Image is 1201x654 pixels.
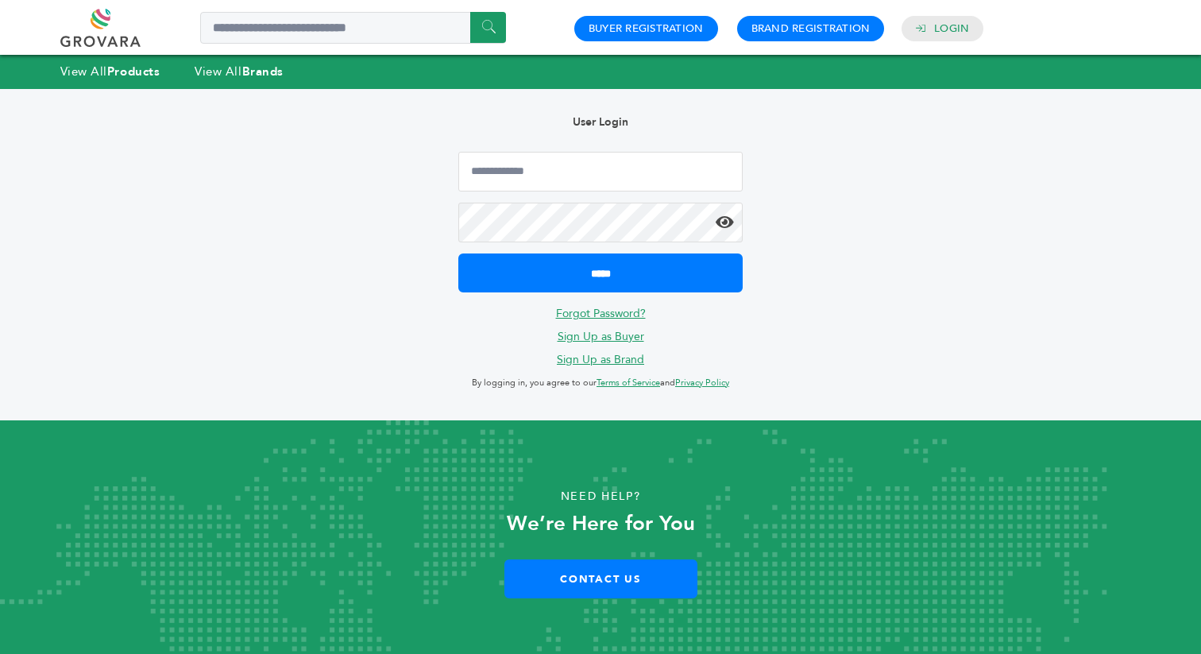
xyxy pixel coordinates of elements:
[60,485,1141,509] p: Need Help?
[504,559,697,598] a: Contact Us
[557,352,644,367] a: Sign Up as Brand
[195,64,284,79] a: View AllBrands
[107,64,160,79] strong: Products
[507,509,695,538] strong: We’re Here for You
[934,21,969,36] a: Login
[200,12,506,44] input: Search a product or brand...
[458,152,743,192] input: Email Address
[751,21,871,36] a: Brand Registration
[573,114,628,130] b: User Login
[589,21,704,36] a: Buyer Registration
[597,377,660,389] a: Terms of Service
[242,64,284,79] strong: Brands
[458,203,743,242] input: Password
[675,377,729,389] a: Privacy Policy
[556,306,646,321] a: Forgot Password?
[458,373,743,393] p: By logging in, you agree to our and
[558,329,644,344] a: Sign Up as Buyer
[60,64,160,79] a: View AllProducts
